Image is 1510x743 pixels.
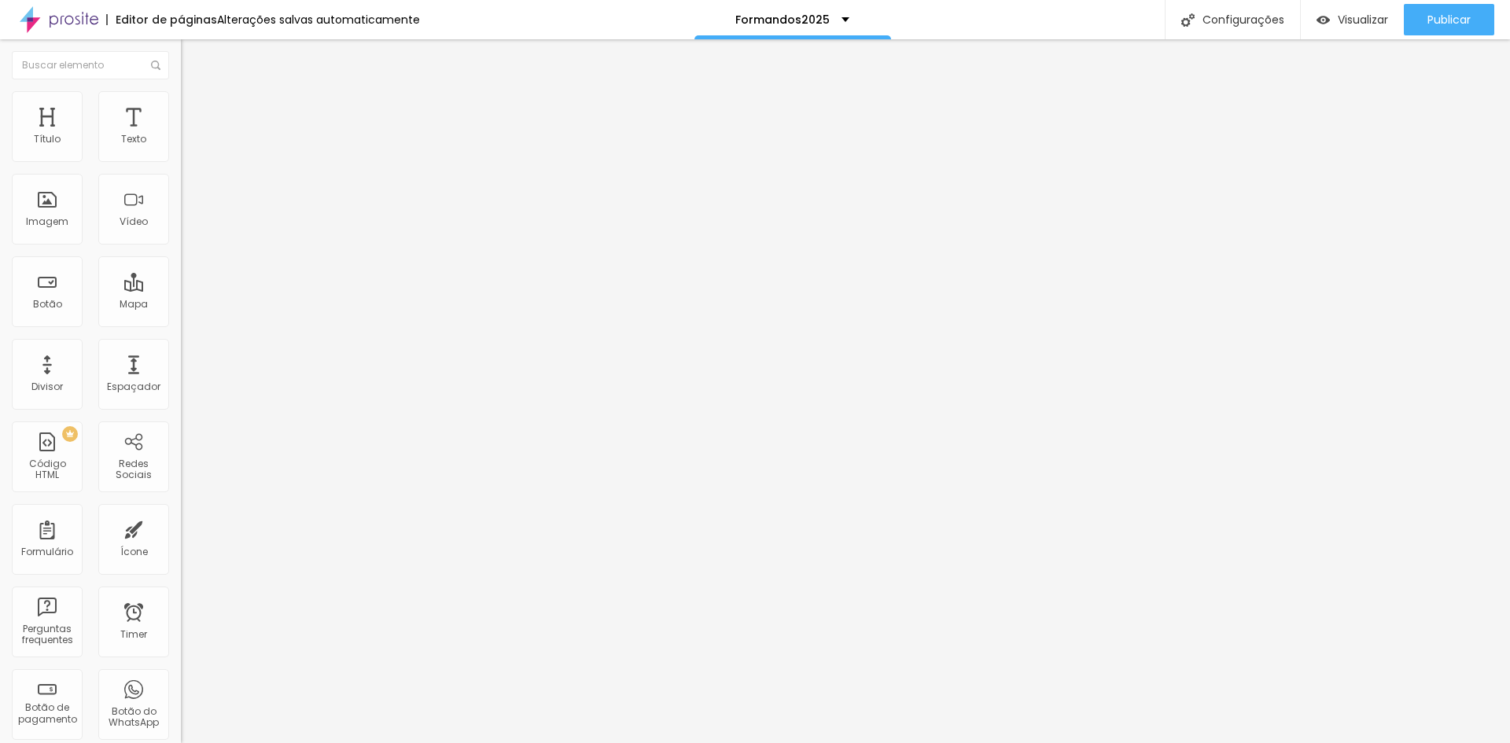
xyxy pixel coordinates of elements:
[1301,4,1404,35] button: Visualizar
[31,381,63,392] div: Divisor
[120,216,148,227] div: Vídeo
[1427,13,1471,26] span: Publicar
[21,546,73,557] div: Formulário
[102,706,164,729] div: Botão do WhatsApp
[120,299,148,310] div: Mapa
[1338,13,1388,26] span: Visualizar
[34,134,61,145] div: Título
[33,299,62,310] div: Botão
[217,14,420,25] div: Alterações salvas automaticamente
[120,629,147,640] div: Timer
[1404,4,1494,35] button: Publicar
[151,61,160,70] img: Icone
[1317,13,1330,27] img: view-1.svg
[121,134,146,145] div: Texto
[107,381,160,392] div: Espaçador
[12,51,169,79] input: Buscar elemento
[106,14,217,25] div: Editor de páginas
[26,216,68,227] div: Imagem
[16,702,78,725] div: Botão de pagamento
[16,623,78,646] div: Perguntas frequentes
[735,14,830,25] p: Formandos2025
[1181,13,1195,27] img: Icone
[102,458,164,481] div: Redes Sociais
[181,39,1510,743] iframe: Editor
[120,546,148,557] div: Ícone
[16,458,78,481] div: Código HTML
